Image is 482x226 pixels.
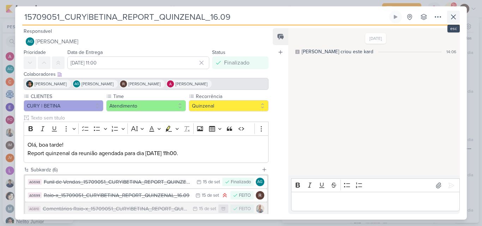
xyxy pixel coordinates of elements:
[73,80,80,87] div: Aline Gimenez Graciano
[25,202,267,215] button: AG810 Comentários Raio-x_15709051_CURY|BETINA_REPORT_QUINZENAL_16.09 15 de set FEITO
[106,100,186,111] button: Atendimento
[26,37,34,46] div: Aline Gimenez Graciano
[25,189,267,202] button: AG699 Raio-x_15709051_CURY|BETINA_REPORT_QUINZENAL_16.09 15 de set FEITO
[24,49,46,55] label: Prioridade
[189,100,269,111] button: Quinzenal
[128,81,161,87] span: [PERSON_NAME]
[203,180,220,184] div: 15 de set
[26,80,33,87] img: Nelito Junior
[82,81,114,87] span: [PERSON_NAME]
[231,179,251,186] div: Finalizado
[224,59,249,67] div: Finalizado
[28,40,33,44] p: AG
[199,207,216,211] div: 15 de set
[74,83,79,86] p: AG
[36,37,78,46] span: [PERSON_NAME]
[24,122,269,135] div: Editor toolbar
[167,80,174,87] img: Alessandra Gomes
[30,93,103,100] label: CLIENTES
[291,178,460,192] div: Editor toolbar
[31,166,259,173] div: Subkardz (6)
[25,176,267,188] button: AG698 Funil de Vendas_15709051_CURY|BETINA_REPORT_QUINZENAL_16.09 15 de set Finalizado AG
[67,56,209,69] input: Select a date
[24,71,269,78] div: Colaboradores
[239,206,251,213] div: FEITO
[35,81,67,87] span: [PERSON_NAME]
[446,49,456,55] div: 14:06
[212,56,269,69] button: Finalizado
[28,193,42,198] div: AG699
[195,93,269,100] label: Recorrência
[447,25,460,32] div: esc
[256,204,264,213] img: Iara Santos
[29,114,269,122] input: Texto sem título
[113,93,186,100] label: Time
[24,28,52,34] label: Responsável
[28,179,42,185] div: AG698
[67,49,103,55] label: Data de Entrega
[202,193,219,198] div: 15 de set
[256,191,264,200] img: Rafael Dornelles
[212,49,225,55] label: Status
[44,178,193,186] div: Funil de Vendas_15709051_CURY|BETINA_REPORT_QUINZENAL_16.09
[22,11,388,23] input: Kard Sem Título
[239,192,251,199] div: FEITO
[256,178,264,186] div: Aline Gimenez Graciano
[24,100,103,111] button: CURY | BETINA
[28,206,41,212] div: AG810
[24,135,269,163] div: Editor editing area: main
[257,180,263,184] p: AG
[24,35,269,48] button: AG [PERSON_NAME]
[120,80,127,87] img: Rafael Dornelles
[43,205,189,213] div: Comentários Raio-x_15709051_CURY|BETINA_REPORT_QUINZENAL_16.09
[28,141,265,158] p: Olá, boa tarde! Report quinzenal da reunião agendada para dia [DATE] 11h00.
[302,48,373,55] div: [PERSON_NAME] criou este kard
[221,192,228,199] div: Prioridade Alta
[175,81,207,87] span: [PERSON_NAME]
[44,191,192,200] div: Raio-x_15709051_CURY|BETINA_REPORT_QUINZENAL_16.09
[291,192,460,211] div: Editor editing area: main
[393,14,398,20] div: Ligar relógio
